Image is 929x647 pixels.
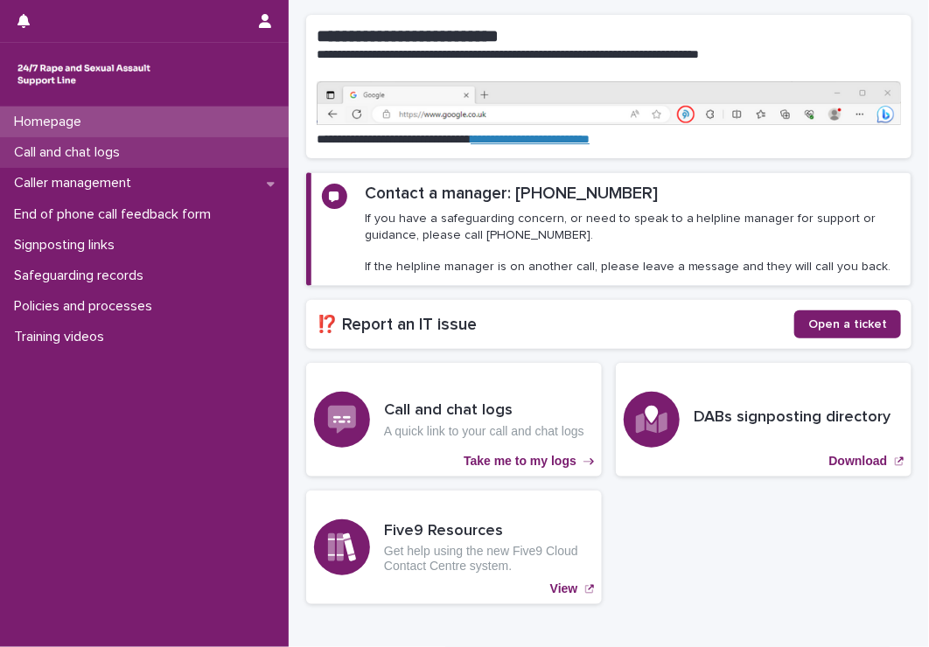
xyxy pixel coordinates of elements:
span: Open a ticket [808,318,887,330]
p: Training videos [7,329,118,345]
p: A quick link to your call and chat logs [384,424,584,439]
p: View [550,581,578,596]
p: Safeguarding records [7,268,157,284]
a: View [306,490,602,604]
h3: Call and chat logs [384,401,584,421]
p: Signposting links [7,237,129,254]
h2: ⁉️ Report an IT issue [317,315,794,335]
p: End of phone call feedback form [7,206,225,223]
h3: Five9 Resources [384,522,594,541]
h2: Contact a manager: [PHONE_NUMBER] [365,184,658,204]
img: rhQMoQhaT3yELyF149Cw [14,57,154,92]
p: Policies and processes [7,298,166,315]
img: https%3A%2F%2Fcdn.document360.io%2F0deca9d6-0dac-4e56-9e8f-8d9979bfce0e%2FImages%2FDocumentation%... [317,81,901,125]
p: Download [829,454,888,469]
a: Take me to my logs [306,363,602,477]
a: Download [616,363,912,477]
p: Call and chat logs [7,144,134,161]
p: If you have a safeguarding concern, or need to speak to a helpline manager for support or guidanc... [365,211,900,275]
p: Caller management [7,175,145,191]
h3: DABs signposting directory [694,408,891,428]
p: Get help using the new Five9 Cloud Contact Centre system. [384,544,594,574]
a: Open a ticket [794,310,901,338]
p: Take me to my logs [464,454,576,469]
p: Homepage [7,114,95,130]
